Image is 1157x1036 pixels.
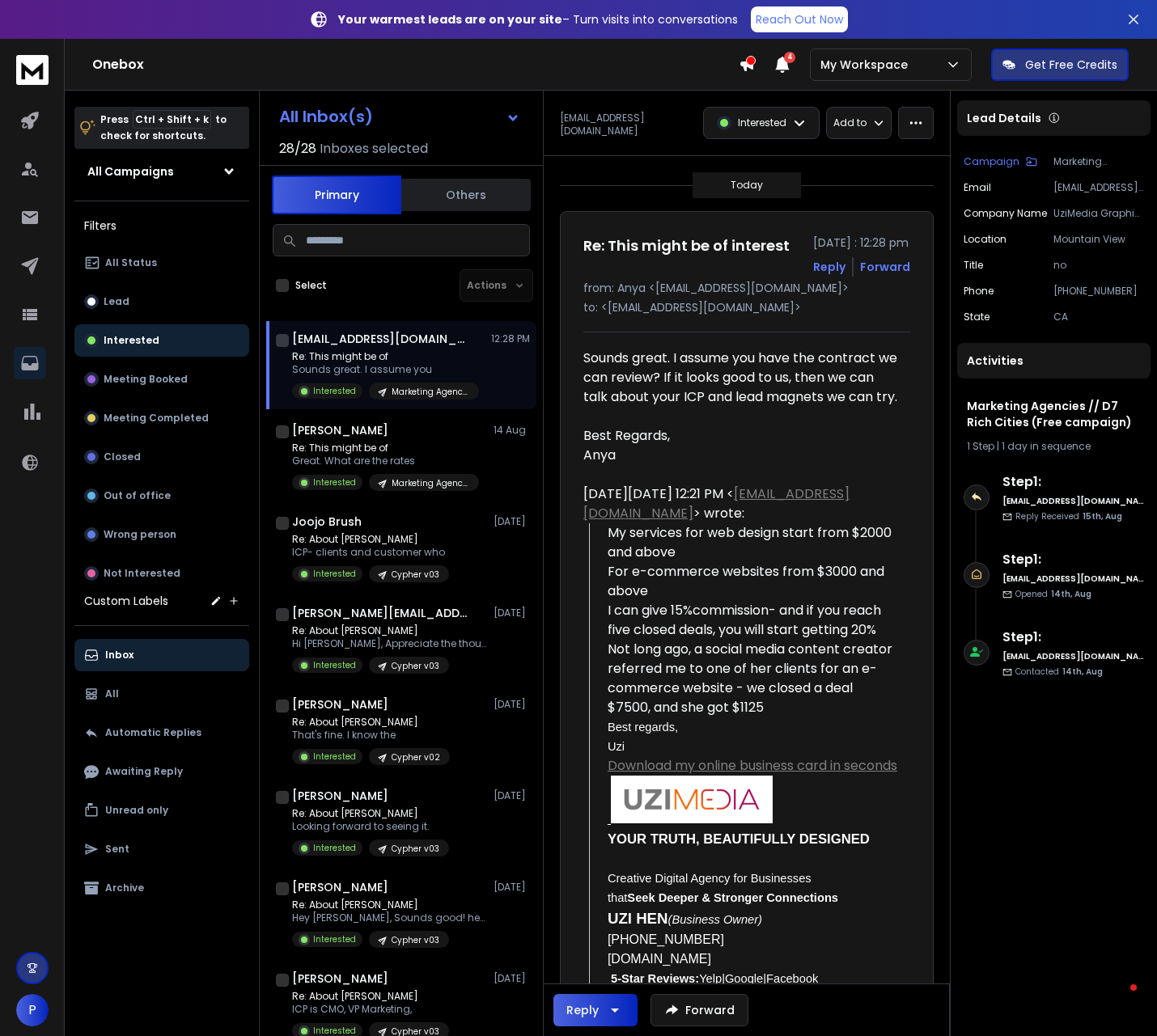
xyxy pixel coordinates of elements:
p: All [105,687,119,700]
p: Inbox [105,649,133,662]
p: [DATE] [494,881,530,894]
p: Wrong person [104,528,176,541]
a: Download my online business card in seconds [608,756,897,775]
p: Re: About [PERSON_NAME] [292,716,450,729]
button: Primary [272,175,401,214]
p: Cypher v03 [392,843,439,855]
span: 15th, Aug [1083,510,1122,522]
p: Marketing Agencies // D7 Rich Cities (Free campaign) [392,477,469,489]
button: All Campaigns [74,155,249,188]
h6: [EMAIL_ADDRESS][DOMAIN_NAME] [1002,650,1144,662]
p: to: <[EMAIL_ADDRESS][DOMAIN_NAME]> [583,299,910,315]
p: Cypher v02 [392,751,440,763]
h3: Custom Labels [84,593,168,609]
span: Google [725,972,763,985]
p: [DATE] [494,515,530,528]
button: Awaiting Reply [74,755,249,788]
label: Select [295,279,327,292]
p: Mountain View [1053,233,1144,246]
p: That's fine. I know the [292,729,450,742]
p: Re: About [PERSON_NAME] [292,624,486,637]
h1: [EMAIL_ADDRESS][DOMAIN_NAME] [292,331,470,347]
h1: Marketing Agencies // D7 Rich Cities (Free campaign) [967,398,1141,430]
div: Best Regards, [583,426,897,446]
div: For e-commerce websites from $3000 and above [608,562,897,601]
span: 28 / 28 [279,139,316,159]
p: State [964,311,990,323]
div: Reply [566,1002,599,1018]
p: Automatic Replies [105,726,201,739]
button: P [16,994,49,1026]
p: Re: This might be of [292,350,479,363]
p: Reach Out Now [756,11,843,27]
img: logo [16,55,49,85]
p: Interested [104,334,159,347]
span: 14th, Aug [1051,588,1091,600]
p: Hi [PERSON_NAME], Appreciate the thoughtful reply. Clay [292,637,486,650]
p: Re: About [PERSON_NAME] [292,899,486,911]
p: Cypher v03 [392,660,439,672]
p: 14 Aug [494,424,530,437]
p: Reply Received [1015,510,1122,522]
div: My services for web design start from $2000 and above [608,523,897,562]
p: Interested [313,385,356,397]
button: Campaign [964,155,1037,168]
h6: [EMAIL_ADDRESS][DOMAIN_NAME] [1002,573,1144,585]
button: Archive [74,872,249,904]
span: Uzi [608,740,625,753]
p: Interested [313,842,356,854]
p: [PHONE_NUMBER] [1053,285,1144,298]
span: Best regards, [608,721,678,734]
span: 14th, Aug [1062,666,1103,678]
a: Google [725,969,763,987]
p: Looking forward to seeing it. [292,820,449,833]
p: [EMAIL_ADDRESS][DOMAIN_NAME] [1053,181,1144,194]
p: Great. What are the rates [292,455,479,467]
button: Reply [553,994,638,1026]
button: Not Interested [74,557,249,590]
button: Others [401,177,531,213]
h1: All Inbox(s) [279,108,373,125]
div: [DATE][DATE] 12:21 PM < > wrote: [583,484,897,523]
p: My Workspace [820,57,914,73]
p: Interested [313,933,356,945]
p: All Status [105,256,157,269]
span: Seek Deeper & Stronger Connections [627,891,838,904]
p: Cypher v03 [392,934,439,946]
p: Marketing Agencies // D7 Rich Cities (Free campaign) [392,386,469,398]
p: Interested [313,476,356,488]
span: 5-Star Reviews: [611,972,699,985]
h3: Filters [74,214,249,237]
span: YOUR TRUTH, BEAUTIFULLY DESIGNED [608,831,870,847]
h6: [EMAIL_ADDRESS][DOMAIN_NAME] [1002,495,1144,507]
p: Re: About [PERSON_NAME] [292,533,449,546]
button: Meeting Completed [74,402,249,434]
button: Out of office [74,480,249,512]
span: Facebook [766,972,818,985]
p: Sounds great. I assume you [292,363,479,376]
span: UZI HEN [608,910,668,927]
h1: Re: This might be of interest [583,235,790,257]
p: [DATE] [494,607,530,619]
p: [DATE] [494,972,530,985]
h1: [PERSON_NAME] [292,788,388,804]
button: Forward [651,994,748,1026]
button: All Inbox(s) [266,100,533,133]
button: Wrong person [74,518,249,551]
p: Meeting Completed [104,412,209,425]
a: Facebook [766,969,818,987]
p: Out of office [104,489,171,502]
p: Interested [313,751,356,763]
p: 12:28 PM [491,332,530,345]
p: Phone [964,285,994,298]
span: commission [693,601,769,619]
h1: [PERSON_NAME] [292,696,388,713]
p: Interested [313,568,356,580]
p: title [964,259,983,272]
div: Not long ago, a social media content creator referred me to one of her clients for an e-commerce ... [608,640,897,717]
p: Re: About [PERSON_NAME] [292,990,449,1003]
p: Email [964,181,991,194]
